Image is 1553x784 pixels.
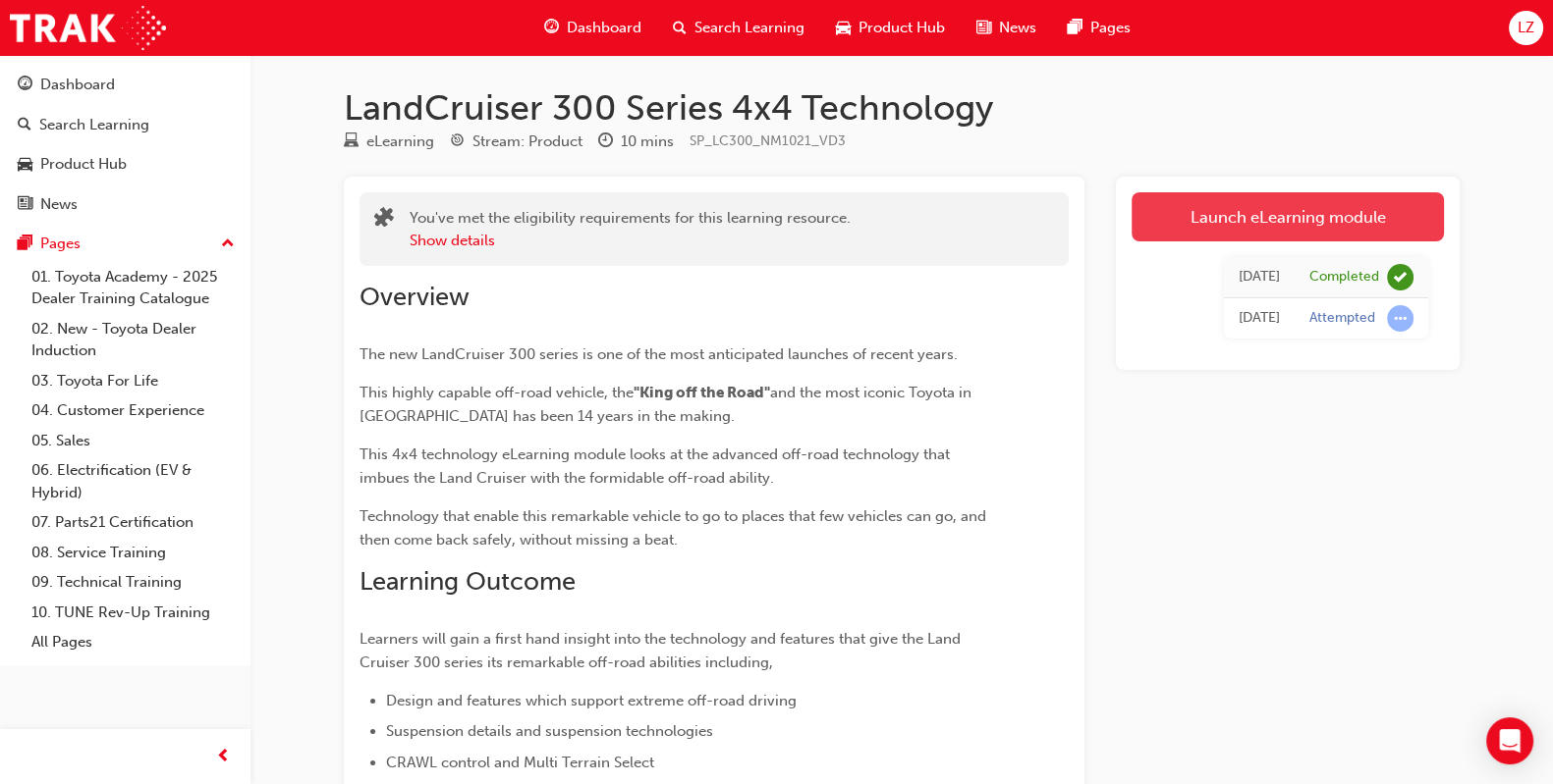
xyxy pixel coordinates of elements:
span: search-icon [18,117,31,134]
span: clock-icon [598,133,613,151]
a: 05. Sales [24,426,243,456]
div: Stream: Product [472,131,582,153]
button: Pages [8,226,243,262]
a: News [8,186,243,223]
div: News [40,193,78,216]
a: Product Hub [8,146,243,183]
a: 10. TUNE Rev-Up Training [24,598,243,628]
span: Learning Outcome [360,566,576,597]
a: All Pages [24,627,243,657]
span: car-icon [18,156,32,174]
span: News [999,17,1036,39]
a: 03. Toyota For Life [24,366,243,396]
span: "King off the Road" [634,384,770,401]
a: guage-iconDashboard [528,8,657,48]
div: Mon Sep 15 2025 09:27:37 GMT+1000 (Australian Eastern Standard Time) [1239,307,1280,330]
span: CRAWL control and Multi Terrain Select [386,754,654,771]
div: Type [344,130,434,154]
a: 09. Technical Training [24,567,243,598]
div: Tue Sep 16 2025 08:47:35 GMT+1000 (Australian Eastern Standard Time) [1239,266,1280,288]
div: You've met the eligibility requirements for this learning resource. [410,207,851,251]
button: LZ [1509,11,1543,45]
span: guage-icon [544,16,559,40]
a: news-iconNews [961,8,1052,48]
span: target-icon [450,133,465,151]
span: Search Learning [694,17,804,39]
div: Stream [450,130,582,154]
a: 06. Electrification (EV & Hybrid) [24,455,243,507]
a: 01. Toyota Academy - 2025 Dealer Training Catalogue [24,262,243,314]
div: Open Intercom Messenger [1486,717,1533,764]
a: Launch eLearning module [1132,192,1444,241]
a: pages-iconPages [1052,8,1146,48]
div: Dashboard [40,74,115,96]
button: DashboardSearch LearningProduct HubNews [8,63,243,226]
a: 07. Parts21 Certification [24,507,243,538]
div: eLearning [366,131,434,153]
span: Product Hub [859,17,945,39]
a: 08. Service Training [24,538,243,568]
span: This 4x4 technology eLearning module looks at the advanced off-road technology that imbues the La... [360,445,954,487]
div: Search Learning [39,114,149,136]
img: Trak [10,6,166,50]
a: 02. New - Toyota Dealer Induction [24,314,243,366]
span: pages-icon [18,235,32,253]
span: learningRecordVerb_ATTEMPT-icon [1387,305,1414,332]
a: Dashboard [8,67,243,103]
span: Pages [1090,17,1131,39]
a: Search Learning [8,107,243,143]
span: up-icon [221,232,235,257]
span: Technology that enable this remarkable vehicle to go to places that few vehicles can go, and then... [360,507,990,549]
span: and the most iconic Toyota in [GEOGRAPHIC_DATA] has been 14 years in the making. [360,384,975,425]
span: Learners will gain a first hand insight into the technology and features that give the Land Cruis... [360,630,965,671]
span: Overview [360,282,470,312]
span: puzzle-icon [374,209,394,232]
a: search-iconSearch Learning [657,8,820,48]
span: Design and features which support extreme off-road driving [386,692,797,709]
span: pages-icon [1068,16,1082,40]
span: Suspension details and suspension technologies [386,722,713,740]
a: car-iconProduct Hub [820,8,961,48]
span: news-icon [18,196,32,214]
div: 10 mins [621,131,674,153]
div: Attempted [1309,309,1375,328]
div: Completed [1309,268,1379,287]
span: guage-icon [18,77,32,94]
span: prev-icon [216,745,231,769]
span: LZ [1518,17,1534,39]
span: The new LandCruiser 300 series is one of the most anticipated launches of recent years. [360,345,958,363]
a: 04. Customer Experience [24,395,243,426]
span: learningResourceType_ELEARNING-icon [344,133,359,151]
div: Duration [598,130,674,154]
h1: LandCruiser 300 Series 4x4 Technology [344,86,1460,130]
div: Product Hub [40,153,127,176]
span: Learning resource code [690,132,846,149]
span: Dashboard [567,17,641,39]
span: search-icon [673,16,687,40]
span: car-icon [836,16,851,40]
div: Pages [40,233,81,255]
button: Show details [410,230,495,252]
span: learningRecordVerb_COMPLETE-icon [1387,264,1414,290]
span: This highly capable off-road vehicle, the [360,384,634,401]
span: news-icon [976,16,991,40]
